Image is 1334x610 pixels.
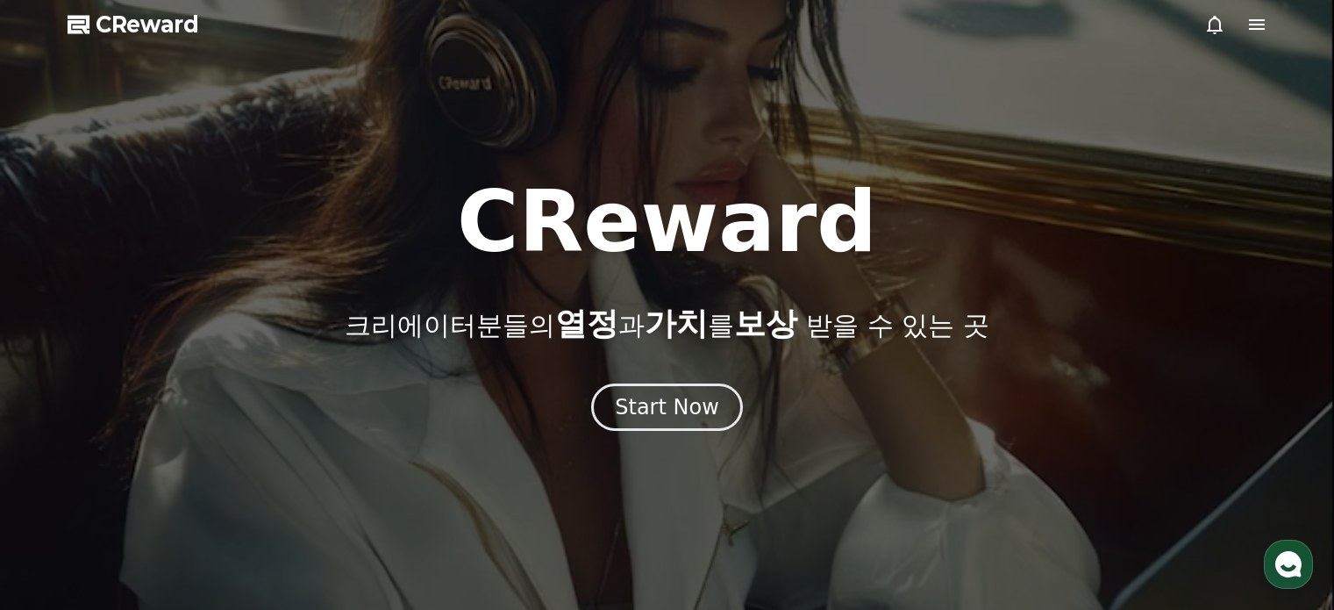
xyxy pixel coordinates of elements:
[457,180,877,264] h1: CReward
[591,384,743,431] button: Start Now
[555,305,618,341] span: 열정
[96,11,199,39] span: CReward
[734,305,797,341] span: 보상
[345,306,988,341] p: 크리에이터분들의 과 를 받을 수 있는 곳
[615,393,719,421] div: Start Now
[68,11,199,39] a: CReward
[591,401,743,418] a: Start Now
[645,305,708,341] span: 가치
